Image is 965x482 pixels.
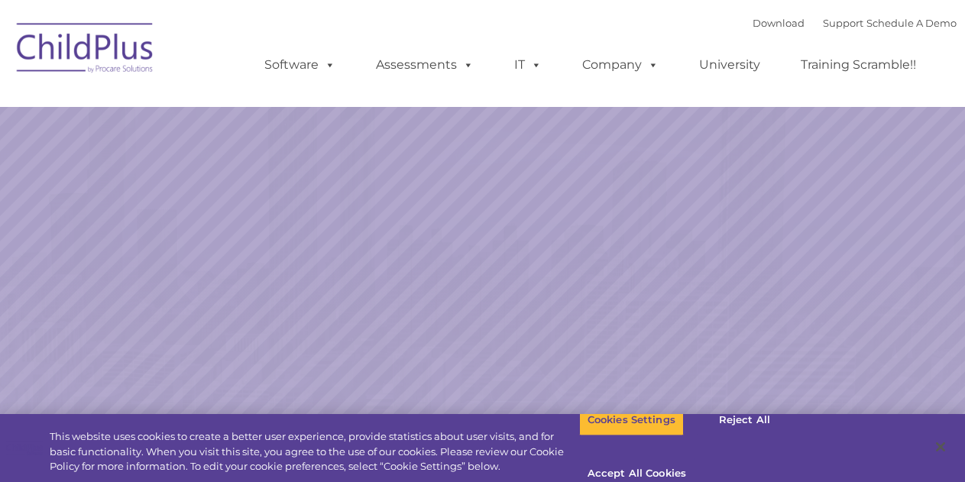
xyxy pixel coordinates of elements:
[924,430,957,464] button: Close
[684,50,776,80] a: University
[753,17,805,29] a: Download
[50,429,579,474] div: This website uses cookies to create a better user experience, provide statistics about user visit...
[249,50,351,80] a: Software
[656,287,815,330] a: Learn More
[866,17,957,29] a: Schedule A Demo
[697,404,792,436] button: Reject All
[361,50,489,80] a: Assessments
[9,12,162,89] img: ChildPlus by Procare Solutions
[753,17,957,29] font: |
[499,50,557,80] a: IT
[823,17,863,29] a: Support
[785,50,931,80] a: Training Scramble!!
[579,404,684,436] button: Cookies Settings
[567,50,674,80] a: Company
